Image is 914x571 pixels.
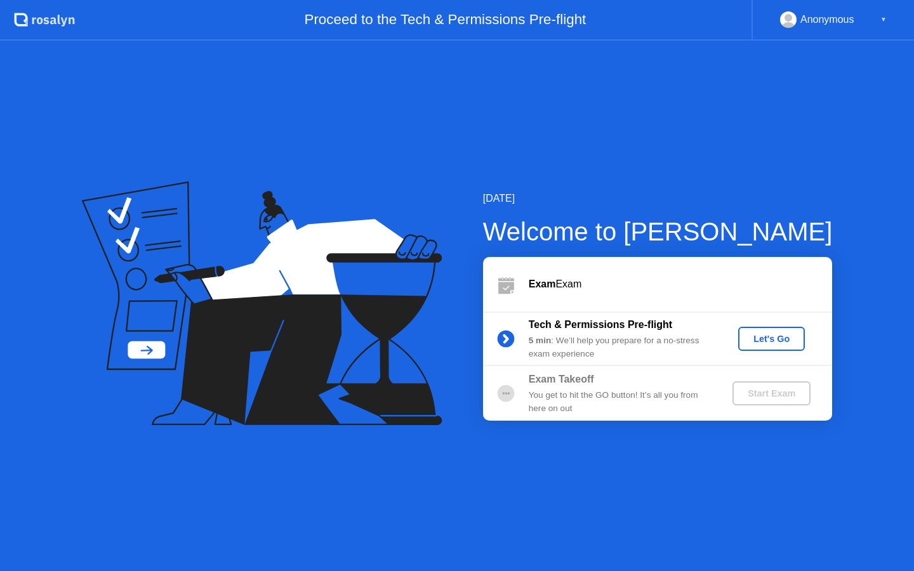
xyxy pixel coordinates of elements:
button: Start Exam [732,381,811,405]
div: Welcome to [PERSON_NAME] [483,213,833,251]
b: Exam [529,279,556,289]
div: Anonymous [800,11,854,28]
b: Tech & Permissions Pre-flight [529,319,672,330]
div: ▼ [880,11,887,28]
div: [DATE] [483,191,833,206]
b: Exam Takeoff [529,374,594,384]
div: : We’ll help you prepare for a no-stress exam experience [529,334,712,360]
b: 5 min [529,336,552,345]
div: Exam [529,277,832,292]
div: Start Exam [738,388,805,398]
button: Let's Go [738,327,805,351]
div: You get to hit the GO button! It’s all you from here on out [529,389,712,415]
div: Let's Go [743,334,800,344]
